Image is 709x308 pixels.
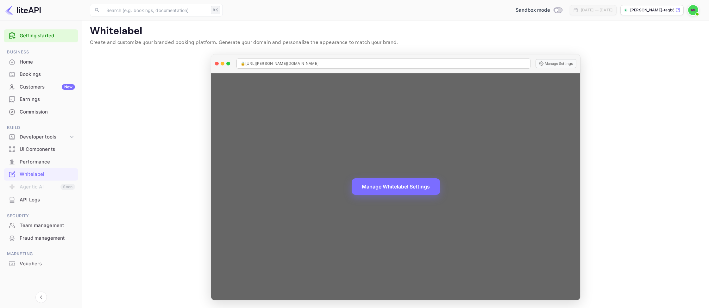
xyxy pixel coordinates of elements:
[4,49,78,56] span: Business
[241,61,318,66] span: 🔒 [URL][PERSON_NAME][DOMAIN_NAME]
[90,25,701,38] p: Whitelabel
[4,56,78,68] a: Home
[35,292,47,303] button: Collapse navigation
[20,96,75,103] div: Earnings
[581,7,612,13] div: [DATE] — [DATE]
[516,7,550,14] span: Sandbox mode
[4,68,78,81] div: Bookings
[4,219,78,231] a: Team management
[20,146,75,153] div: UI Components
[103,4,208,16] input: Search (e.g. bookings, documentation)
[4,93,78,105] a: Earnings
[4,250,78,257] span: Marketing
[4,168,78,180] a: Whitelabel
[4,156,78,168] a: Performance
[4,219,78,232] div: Team management
[4,81,78,93] a: CustomersNew
[20,222,75,229] div: Team management
[4,143,78,155] a: UI Components
[20,108,75,116] div: Commission
[688,5,698,15] img: mohamed ismail
[4,68,78,80] a: Bookings
[20,59,75,66] div: Home
[4,124,78,131] span: Build
[20,171,75,178] div: Whitelabel
[4,106,78,118] a: Commission
[513,7,565,14] div: Switch to Production mode
[4,143,78,156] div: UI Components
[20,71,75,78] div: Bookings
[536,59,576,68] button: Manage Settings
[20,32,75,40] a: Getting started
[5,5,41,15] img: LiteAPI logo
[352,178,440,195] button: Manage Whitelabel Settings
[4,213,78,219] span: Security
[630,7,674,13] p: [PERSON_NAME]-tagb6.n...
[4,232,78,244] a: Fraud management
[20,158,75,166] div: Performance
[4,232,78,244] div: Fraud management
[20,133,69,141] div: Developer tools
[4,132,78,143] div: Developer tools
[211,6,220,14] div: ⌘K
[4,194,78,206] a: API Logs
[4,29,78,42] div: Getting started
[20,83,75,91] div: Customers
[20,196,75,204] div: API Logs
[20,260,75,268] div: Vouchers
[90,39,701,46] p: Create and customize your branded booking platform. Generate your domain and personalize the appe...
[4,93,78,106] div: Earnings
[4,258,78,269] a: Vouchers
[4,168,78,181] div: Whitelabel
[62,84,75,90] div: New
[20,235,75,242] div: Fraud management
